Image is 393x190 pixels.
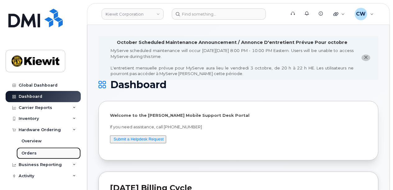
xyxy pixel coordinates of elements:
button: Submit a Helpdesk Request [110,135,166,143]
iframe: Messenger Launcher [366,163,388,185]
a: Submit a Helpdesk Request [114,137,164,141]
p: If you need assistance, call [PHONE_NUMBER] [110,124,367,130]
button: close notification [362,55,370,61]
p: Welcome to the [PERSON_NAME] Mobile Support Desk Portal [110,112,367,118]
span: Dashboard [110,80,167,89]
div: October Scheduled Maintenance Announcement / Annonce D'entretient Prévue Pour octobre [117,39,347,46]
div: MyServe scheduled maintenance will occur [DATE][DATE] 8:00 PM - 10:00 PM Eastern. Users will be u... [111,48,354,77]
